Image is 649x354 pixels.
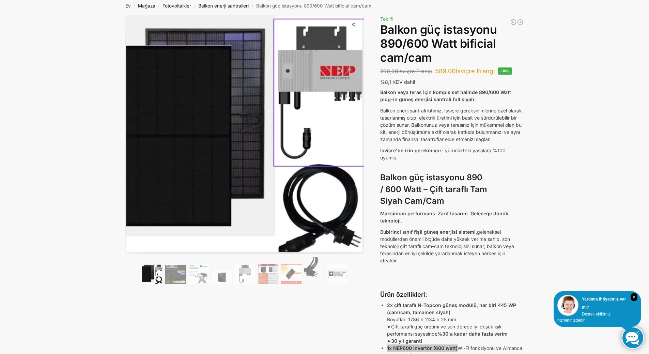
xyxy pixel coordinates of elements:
[380,211,508,224] font: Maksimum performans. Zarif tasarım. Geleceğe dönük teknoloji.
[165,265,186,284] img: Balkon güç istasyonu 890/600 Watt biyas cam/cam – Resim 2
[557,295,578,316] img: Müşteri hizmetleri
[380,172,487,206] font: Balkon güç istasyonu 890 / 600 Watt – Çift taraflı Tam Siyah Cam/Cam
[500,69,510,73] font: -16%
[380,108,522,142] font: Balkon enerji santrali kitimiz, İsviçre gereksinimlerine özel olarak tasarlanmış olup, elektrik ü...
[631,293,637,301] i: Kapalı
[256,3,371,9] font: Balkon güç istasyonu 890/600 Watt bificial cam/cam
[198,3,249,9] a: Balkon enerji santralleri
[138,3,155,9] a: Mağaza
[235,264,255,284] img: Balkon güç istasyonu 890/600 Watt biyas cam/cam – Resim 5
[455,67,495,75] font: İsviçre Frangı
[387,324,502,337] font: Çift taraflı güç üretimi ve son derece iyi düşük ışık performansı sayesinde
[194,4,196,8] font: /
[327,264,348,284] img: Balkon güç istasyonu 890/600 Watt biyas cam/cam – Resim 9
[557,312,611,323] font: Destek ekibimiz hizmetinizdedir
[304,257,325,284] img: Bağlantı kablosu-3 metre_İsviçre fişi
[435,67,455,75] font: 589,00
[387,324,391,329] font: ➤
[258,264,278,284] img: Ucuz modüllerle karşılaştırıldığında bificial
[380,148,506,160] font: - yürürlükteki yasalara %100 uyumlu.
[163,3,191,9] a: Fotovoltaikler
[391,338,422,344] font: 30 yıl garanti
[380,89,511,102] font: Balkon veya teras için komple set halinde 890/600 Watt plug-in güneş enerjisi santrali full siyah.
[380,16,393,22] font: Teklif!
[380,79,415,85] font: %8,1 KDV dahil
[437,331,508,337] font: %30'a kadar daha fazla verim
[517,19,524,26] a: Teras standı dahil 890/600 Watt'lık fişli güç istasyonu, teslimat dahil
[633,295,635,300] font: ×
[582,297,626,310] font: Yardıma ihtiyacınız var mı?
[158,4,159,8] font: /
[510,19,517,26] a: 890/600 Watt güneş enerjisi santrali + 2,7 KW akü depolama, izinsiz
[387,317,456,322] font: Boyutlar: 1786 x 1134 x 25 mm
[380,291,427,298] font: Ürün özellikleri:
[125,15,365,254] img: Balkon güç istasyonu 890/600 Watt bificial cam/cam 1
[281,264,302,284] img: Bificial %30 daha fazla güç
[387,302,516,315] font: 2x çift taraflı N-Topcon güneş modülü, her biri 445 WP (cam/cam, tamamen siyah)
[380,148,442,153] font: İsviçre'de izin gerekmiyor
[252,4,253,8] font: /
[380,68,398,75] font: 700,00
[387,338,391,344] font: ➤
[386,229,477,235] font: birinci sınıf fişli güneş enerjisi sistemi,
[380,22,497,64] font: Balkon güç istasyonu 890/600 Watt bificial cam/cam
[380,229,514,263] font: geleneksel modüllerden önemli ölçüde daha yüksek verime sahip, son teknoloji çift taraflı cam-cam...
[188,264,209,284] img: Balkon güç istasyonu 890/600 Watt biyas cam/cam – Resim 3
[387,345,458,351] font: 1x NEP600 invertör (600 watt)
[142,264,163,284] img: Yapay yüksek performanslı modül
[380,229,386,235] font: Bu
[125,3,131,9] a: Ev
[134,4,135,8] font: /
[398,68,432,75] font: İsviçre Frangı
[212,271,232,284] img: Maysun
